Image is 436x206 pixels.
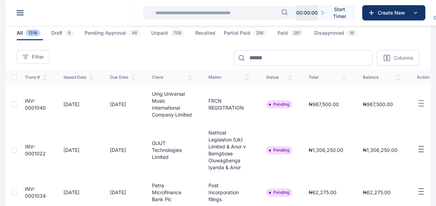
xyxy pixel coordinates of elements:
span: 9 [65,29,74,36]
li: Pending [269,190,289,195]
button: Filter [17,50,50,64]
td: Umg Universal Music International Company Limited [144,85,200,124]
span: issued date [63,75,93,80]
td: FRCN REGISTRATION [200,85,258,124]
span: Partial Paid [224,29,269,40]
span: ₦967,500.00 [309,101,339,107]
span: Due Date [110,75,135,80]
a: INV-0001040 [25,98,46,111]
a: Partial Paid256 [224,29,277,40]
span: 256 [253,29,266,36]
span: All [17,29,43,40]
td: Nethost Legislaton (Uk) Limited & Anor v Bamgbose Oluwagbenga Iyanda & Anor [200,124,258,177]
a: Disapproved16 [314,29,368,40]
span: Filter [32,53,44,60]
span: ₦1,306,250.00 [363,147,397,153]
span: ₦62,275.00 [363,189,391,195]
span: 16 [347,29,357,36]
span: Recalled [195,29,215,40]
span: balance [363,75,400,80]
td: GUUT Technologies Limited [144,124,200,177]
span: ₦967,500.00 [363,101,393,107]
span: Disapproved [314,29,360,40]
span: Start Timer [330,6,349,20]
span: Unpaid [151,29,187,40]
span: Create New [375,9,411,16]
a: Unpaid708 [151,29,195,40]
span: Paid [277,29,306,40]
span: Trans # [25,75,47,80]
a: Recalled [195,29,224,40]
td: [DATE] [55,124,102,177]
td: [DATE] [55,85,102,124]
li: Pending [269,102,289,107]
span: 281 [291,29,303,36]
button: Create New [362,5,425,20]
a: Draft9 [51,29,85,40]
span: Pending Approval [85,29,143,40]
span: ₦1,306,250.00 [309,147,343,153]
p: Columns [393,54,413,61]
a: All1316 [17,29,51,40]
p: 00 : 00 : 00 [296,9,317,16]
span: ₦62,275.00 [309,189,336,195]
span: Matter [208,75,249,80]
li: Pending [269,147,289,153]
span: status [266,75,292,80]
span: 46 [129,29,140,36]
span: client [152,75,192,80]
a: Pending Approval46 [85,29,151,40]
span: 1316 [26,29,40,36]
a: Paid281 [277,29,314,40]
a: INV-0001034 [25,186,46,199]
td: [DATE] [102,85,144,124]
span: Draft [51,29,76,40]
td: [DATE] [102,124,144,177]
a: INV-0001022 [25,144,46,156]
button: Start Timer [318,5,355,20]
span: total [309,75,346,80]
span: 708 [171,29,184,36]
button: Columns [377,50,419,66]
